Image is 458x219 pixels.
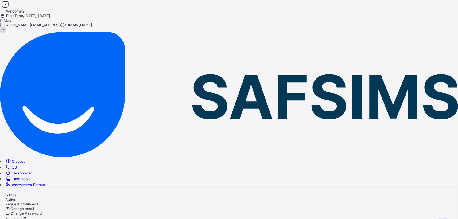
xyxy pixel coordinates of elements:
[10,211,42,216] span: Change Password
[433,197,452,216] button: Open asap
[10,206,34,211] span: Change email
[5,159,25,164] a: Classes
[12,182,45,187] span: Assessment Format
[5,171,33,175] a: Lesson Plan
[5,182,45,187] a: Assessment Format
[12,159,25,164] span: Classes
[12,165,19,170] span: CBT
[5,165,19,170] a: CBT
[5,202,38,206] span: Request profile edit
[6,9,25,14] span: Welcome G
[5,177,31,181] a: Time Table
[12,177,31,181] span: Time Table
[5,193,19,197] span: G Maku
[5,197,16,202] span: Active
[12,171,33,175] span: Lesson Plan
